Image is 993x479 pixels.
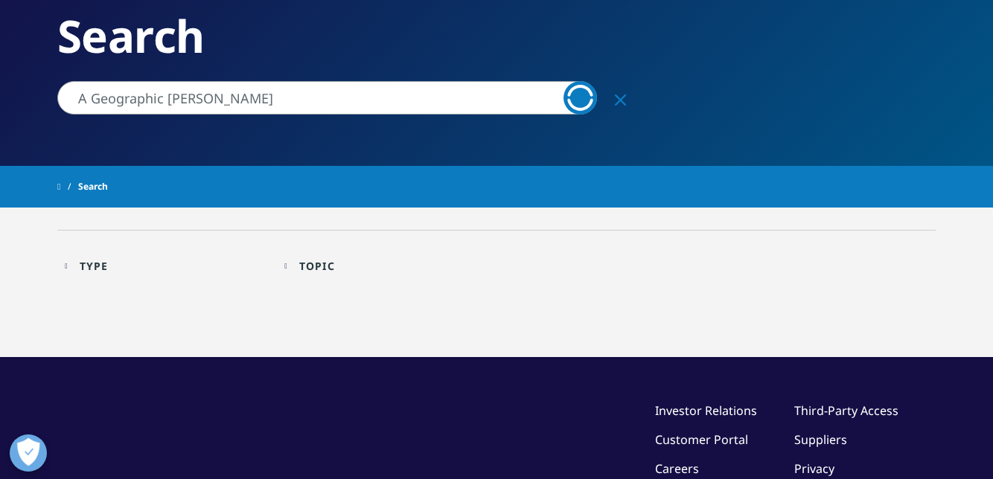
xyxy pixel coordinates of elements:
a: Investor Relations [655,402,757,419]
button: Abrir preferencias [10,434,47,472]
div: Type facet. [80,259,109,273]
a: Customer Portal [655,431,748,448]
a: Third-Party Access [794,402,898,419]
div: Topic facet. [299,259,335,273]
a: Suppliers [794,431,847,448]
a: Search [563,81,597,115]
a: Privacy [794,460,834,477]
a: Careers [655,460,699,477]
div: Clear [602,81,638,117]
h2: Search [57,8,936,64]
svg: Clear [615,94,626,106]
svg: Loading [564,81,597,114]
input: Search [57,81,597,115]
span: Search [78,173,108,200]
